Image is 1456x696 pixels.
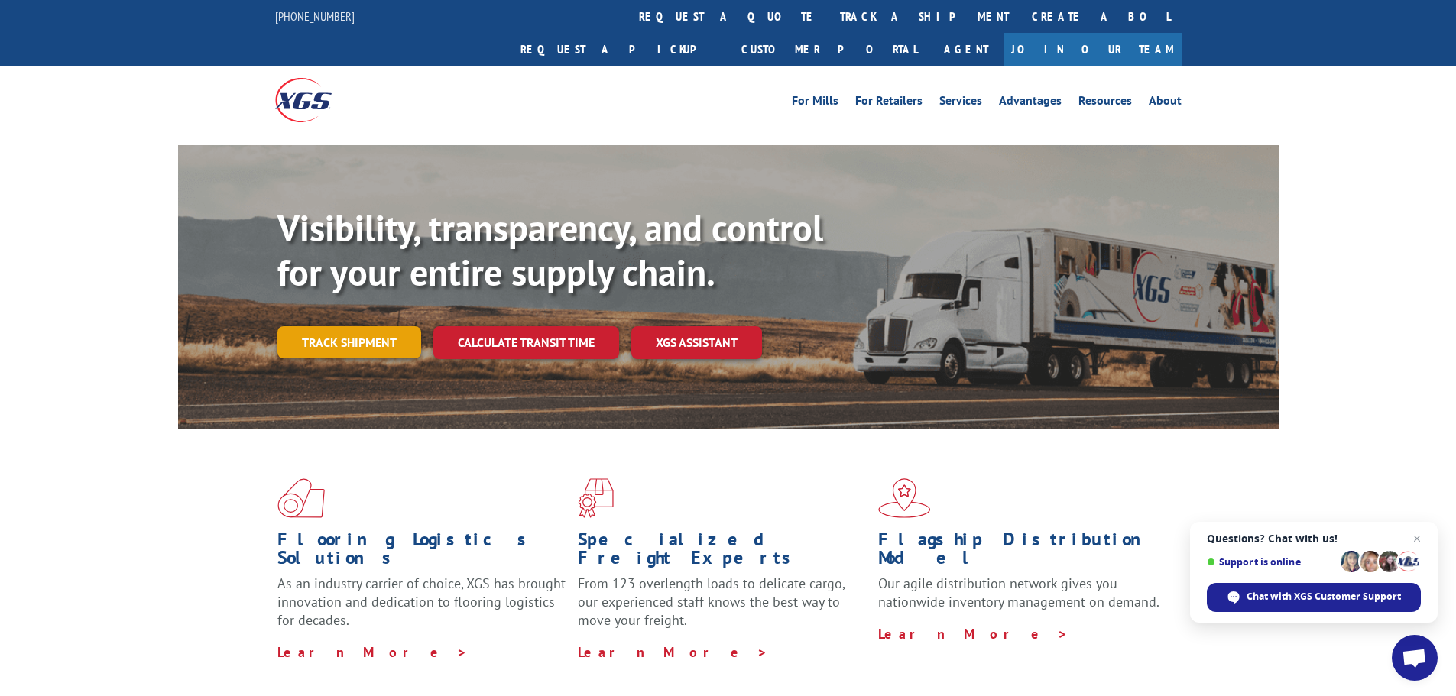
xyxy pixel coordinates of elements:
a: Join Our Team [1004,33,1182,66]
a: Advantages [999,95,1062,112]
a: Learn More > [277,643,468,661]
a: Customer Portal [730,33,929,66]
a: About [1149,95,1182,112]
a: Learn More > [878,625,1068,643]
img: xgs-icon-flagship-distribution-model-red [878,478,931,518]
a: Services [939,95,982,112]
a: Track shipment [277,326,421,358]
h1: Flooring Logistics Solutions [277,530,566,575]
a: Agent [929,33,1004,66]
a: Learn More > [578,643,768,661]
span: As an industry carrier of choice, XGS has brought innovation and dedication to flooring logistics... [277,575,566,629]
h1: Flagship Distribution Model [878,530,1167,575]
p: From 123 overlength loads to delicate cargo, our experienced staff knows the best way to move you... [578,575,867,643]
span: Support is online [1207,556,1335,568]
span: Chat with XGS Customer Support [1247,590,1401,604]
b: Visibility, transparency, and control for your entire supply chain. [277,204,823,296]
a: Open chat [1392,635,1438,681]
span: Questions? Chat with us! [1207,533,1421,545]
img: xgs-icon-focused-on-flooring-red [578,478,614,518]
span: Our agile distribution network gives you nationwide inventory management on demand. [878,575,1159,610]
span: Chat with XGS Customer Support [1207,583,1421,612]
h1: Specialized Freight Experts [578,530,867,575]
a: For Mills [792,95,838,112]
a: Calculate transit time [433,326,619,359]
a: Request a pickup [509,33,730,66]
a: [PHONE_NUMBER] [275,8,355,24]
a: XGS ASSISTANT [631,326,762,359]
a: Resources [1078,95,1132,112]
img: xgs-icon-total-supply-chain-intelligence-red [277,478,325,518]
a: For Retailers [855,95,923,112]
